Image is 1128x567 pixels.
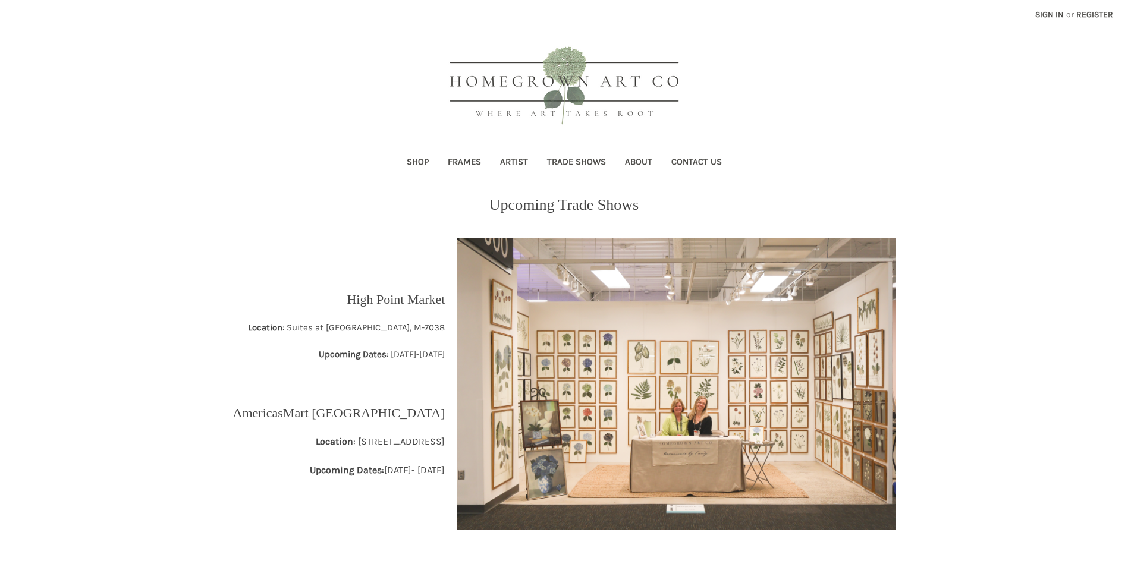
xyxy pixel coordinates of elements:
[248,321,445,335] p: : Suites at [GEOGRAPHIC_DATA], M-7038
[489,193,639,216] p: Upcoming Trade Shows
[397,149,438,178] a: Shop
[438,149,491,178] a: Frames
[233,403,445,423] p: AmericasMart [GEOGRAPHIC_DATA]
[538,149,615,178] a: Trade Shows
[316,436,353,447] strong: Location
[310,463,445,477] p: [DATE]- [DATE]
[347,289,445,309] p: High Point Market
[248,322,282,333] strong: Location
[319,349,387,360] strong: Upcoming Dates
[248,348,445,361] p: : [DATE]-[DATE]
[310,434,445,449] p: : [STREET_ADDRESS]
[431,33,698,140] img: HOMEGROWN ART CO
[310,464,384,475] strong: Upcoming Dates:
[615,149,662,178] a: About
[662,149,731,178] a: Contact Us
[1065,8,1075,21] span: or
[491,149,538,178] a: Artist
